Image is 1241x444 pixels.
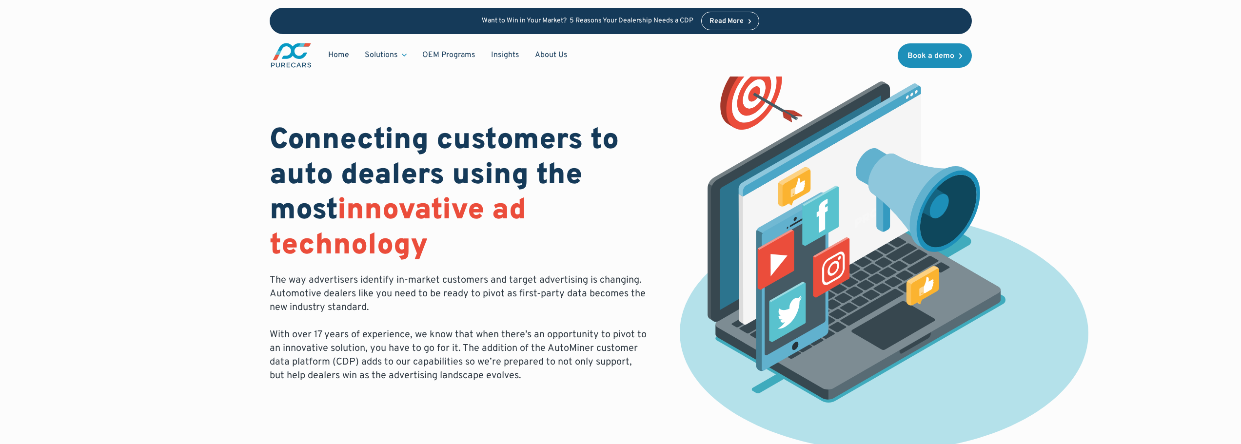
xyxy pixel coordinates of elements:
p: The way advertisers identify in-market customers and target advertising is changing. Automotive d... [270,273,649,383]
a: Insights [483,46,527,64]
a: About Us [527,46,575,64]
a: Book a demo [898,43,972,68]
h1: Connecting customers to auto dealers using the most [270,123,649,264]
a: Read More [701,12,760,30]
div: Solutions [357,46,414,64]
a: Home [320,46,357,64]
a: OEM Programs [414,46,483,64]
div: Solutions [365,50,398,60]
div: Book a demo [907,52,954,60]
span: innovative ad technology [270,193,526,265]
div: Read More [709,18,744,25]
p: Want to Win in Your Market? 5 Reasons Your Dealership Needs a CDP [482,17,693,25]
img: purecars logo [270,42,313,69]
a: main [270,42,313,69]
